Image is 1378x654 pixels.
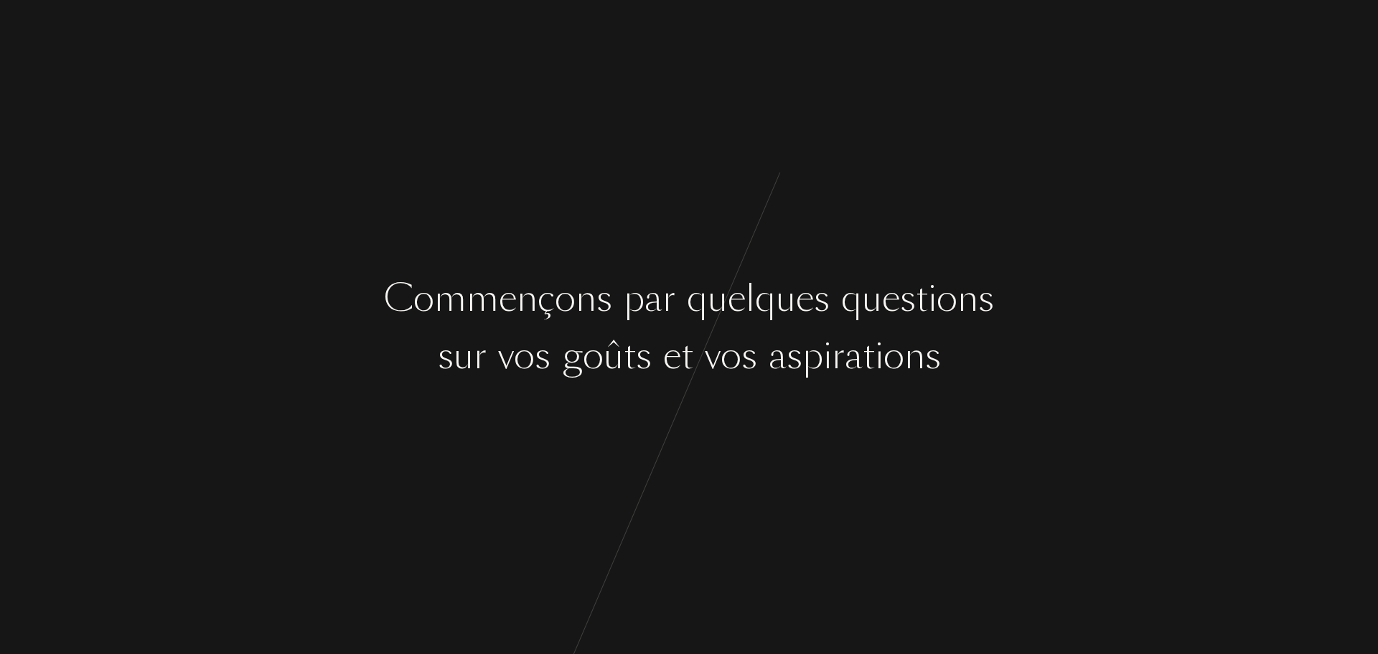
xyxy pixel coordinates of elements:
[467,271,499,325] div: m
[882,271,900,325] div: e
[687,271,708,325] div: q
[875,329,883,383] div: i
[514,329,535,383] div: o
[925,329,941,383] div: s
[746,271,755,325] div: l
[755,271,776,325] div: q
[904,329,925,383] div: n
[438,329,454,383] div: s
[832,329,845,383] div: r
[413,271,434,325] div: o
[645,271,662,325] div: a
[583,329,604,383] div: o
[596,271,612,325] div: s
[517,271,538,325] div: n
[535,329,550,383] div: s
[576,271,596,325] div: n
[624,329,636,383] div: t
[900,271,916,325] div: s
[845,329,863,383] div: a
[604,329,624,383] div: û
[978,271,994,325] div: s
[728,271,746,325] div: e
[823,329,832,383] div: i
[562,329,583,383] div: g
[796,271,814,325] div: e
[841,271,862,325] div: q
[663,329,681,383] div: e
[957,271,978,325] div: n
[787,329,802,383] div: s
[555,271,576,325] div: o
[636,329,652,383] div: s
[454,329,474,383] div: u
[538,271,555,325] div: ç
[862,271,882,325] div: u
[434,271,467,325] div: m
[662,271,675,325] div: r
[384,271,413,325] div: C
[769,329,787,383] div: a
[681,329,693,383] div: t
[741,329,757,383] div: s
[499,271,517,325] div: e
[498,329,514,383] div: v
[721,329,741,383] div: o
[708,271,728,325] div: u
[802,329,823,383] div: p
[474,329,487,383] div: r
[776,271,796,325] div: u
[624,271,645,325] div: p
[928,271,937,325] div: i
[705,329,721,383] div: v
[916,271,928,325] div: t
[863,329,875,383] div: t
[937,271,957,325] div: o
[814,271,830,325] div: s
[883,329,904,383] div: o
